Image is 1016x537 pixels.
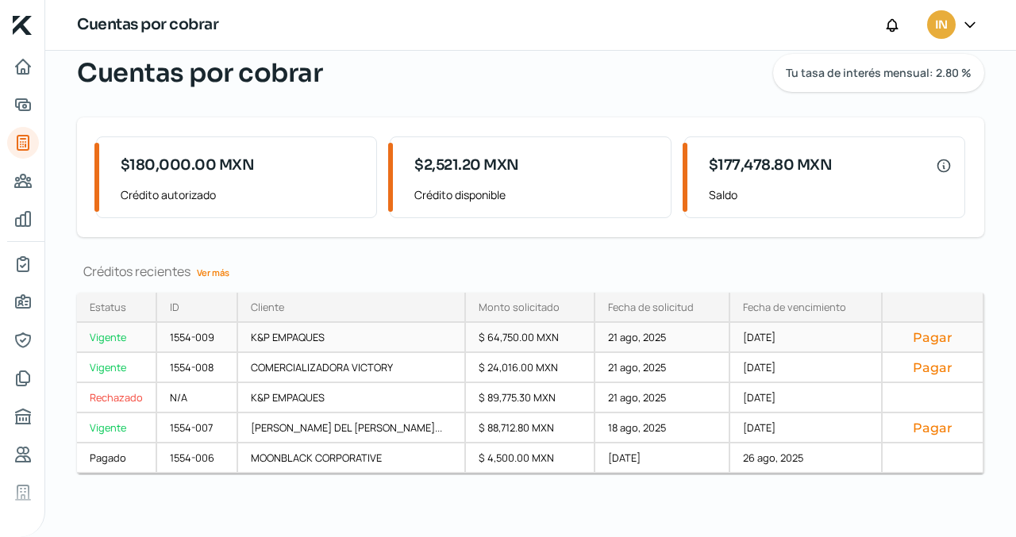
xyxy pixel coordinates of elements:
div: N/A [157,383,238,413]
div: K&P EMPAQUES [238,383,466,413]
a: Vigente [77,323,157,353]
span: Saldo [709,185,952,205]
div: Monto solicitado [479,300,560,314]
div: COMERCIALIZADORA VICTORY [238,353,466,383]
div: $ 89,775.30 MXN [466,383,596,413]
a: Información general [7,286,39,318]
div: [DATE] [730,323,883,353]
div: 21 ago, 2025 [595,383,730,413]
div: Estatus [90,300,126,314]
span: IN [935,16,947,35]
div: Cliente [251,300,284,314]
button: Pagar [895,420,970,435]
a: Ver más [190,260,236,285]
a: Industria [7,477,39,508]
a: Pagado [77,443,157,474]
div: Fecha de vencimiento [743,300,846,314]
div: 26 ago, 2025 [730,443,883,474]
div: 18 ago, 2025 [595,413,730,443]
h1: Cuentas por cobrar [77,13,218,36]
div: 21 ago, 2025 [595,353,730,383]
div: 1554-007 [157,413,238,443]
a: Vigente [77,353,157,383]
span: Crédito autorizado [121,185,364,205]
div: Créditos recientes [77,263,984,280]
button: Pagar [895,359,970,375]
div: 1554-006 [157,443,238,474]
a: Mi contrato [7,248,39,280]
div: $ 64,750.00 MXN [466,323,596,353]
div: 1554-009 [157,323,238,353]
a: Vigente [77,413,157,443]
span: Crédito disponible [414,185,657,205]
a: Buró de crédito [7,401,39,432]
a: Rechazado [77,383,157,413]
div: 21 ago, 2025 [595,323,730,353]
a: Representantes [7,324,39,356]
a: Tus créditos [7,127,39,159]
div: [DATE] [730,383,883,413]
a: Inicio [7,51,39,82]
div: Fecha de solicitud [608,300,694,314]
span: Cuentas por cobrar [77,54,322,92]
a: Mis finanzas [7,203,39,235]
div: $ 24,016.00 MXN [466,353,596,383]
a: Referencias [7,439,39,470]
div: $ 88,712.80 MXN [466,413,596,443]
div: [DATE] [595,443,730,474]
div: $ 4,500.00 MXN [466,443,596,474]
span: $177,478.80 MXN [709,155,833,176]
div: [PERSON_NAME] DEL [PERSON_NAME]... [238,413,466,443]
a: Adelantar facturas [7,89,39,121]
div: [DATE] [730,353,883,383]
a: Pago a proveedores [7,165,39,197]
a: Documentos [7,362,39,394]
div: 1554-008 [157,353,238,383]
div: ID [170,300,179,314]
span: Tu tasa de interés mensual: 2.80 % [786,67,972,79]
span: $2,521.20 MXN [414,155,519,176]
button: Pagar [895,329,970,345]
div: [DATE] [730,413,883,443]
span: $180,000.00 MXN [121,155,255,176]
div: K&P EMPAQUES [238,323,466,353]
div: MOONBLACK CORPORATIVE [238,443,466,474]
